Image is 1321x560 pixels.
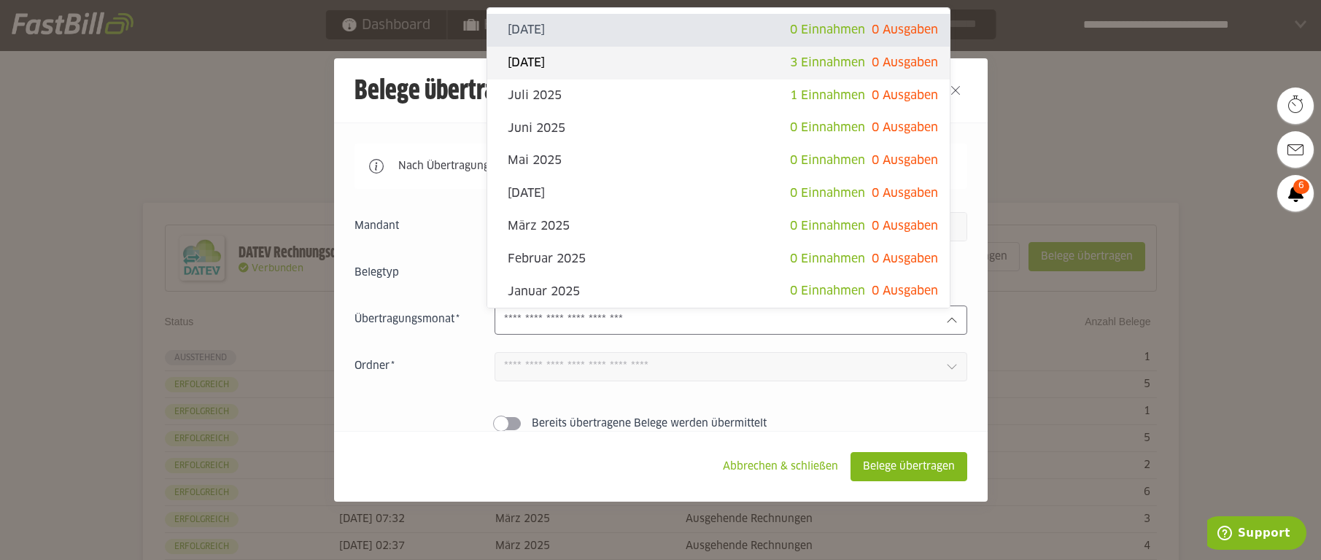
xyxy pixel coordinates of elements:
span: 0 Einnahmen [790,285,865,297]
iframe: Öffnet ein Widget, in dem Sie weitere Informationen finden [1207,516,1306,553]
sl-option: Januar 2025 [487,275,950,308]
span: 0 Ausgaben [872,220,938,232]
sl-option: [DATE] [487,47,950,79]
sl-option: Mai 2025 [487,144,950,177]
span: 0 Einnahmen [790,24,865,36]
sl-option: März 2025 [487,210,950,243]
span: 0 Einnahmen [790,220,865,232]
span: 6 [1293,179,1309,194]
sl-button: Belege übertragen [851,452,967,481]
a: 6 [1277,175,1314,211]
sl-option: Dezember 2024 [487,308,950,341]
sl-option: Februar 2025 [487,243,950,276]
span: 0 Einnahmen [790,155,865,166]
sl-option: [DATE] [487,177,950,210]
span: 0 Ausgaben [872,187,938,199]
sl-option: Juli 2025 [487,79,950,112]
span: 0 Ausgaben [872,90,938,101]
span: 0 Einnahmen [790,253,865,265]
span: 1 Einnahmen [790,90,865,101]
span: 0 Ausgaben [872,155,938,166]
span: 0 Ausgaben [872,24,938,36]
span: 0 Ausgaben [872,57,938,69]
span: 3 Einnahmen [790,57,865,69]
sl-option: [DATE] [487,14,950,47]
span: 0 Einnahmen [790,122,865,133]
sl-option: Juni 2025 [487,112,950,144]
sl-switch: Bereits übertragene Belege werden übermittelt [355,416,967,431]
span: 0 Ausgaben [872,122,938,133]
span: 0 Ausgaben [872,253,938,265]
sl-button: Abbrechen & schließen [710,452,851,481]
span: 0 Ausgaben [872,285,938,297]
span: 0 Einnahmen [790,187,865,199]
